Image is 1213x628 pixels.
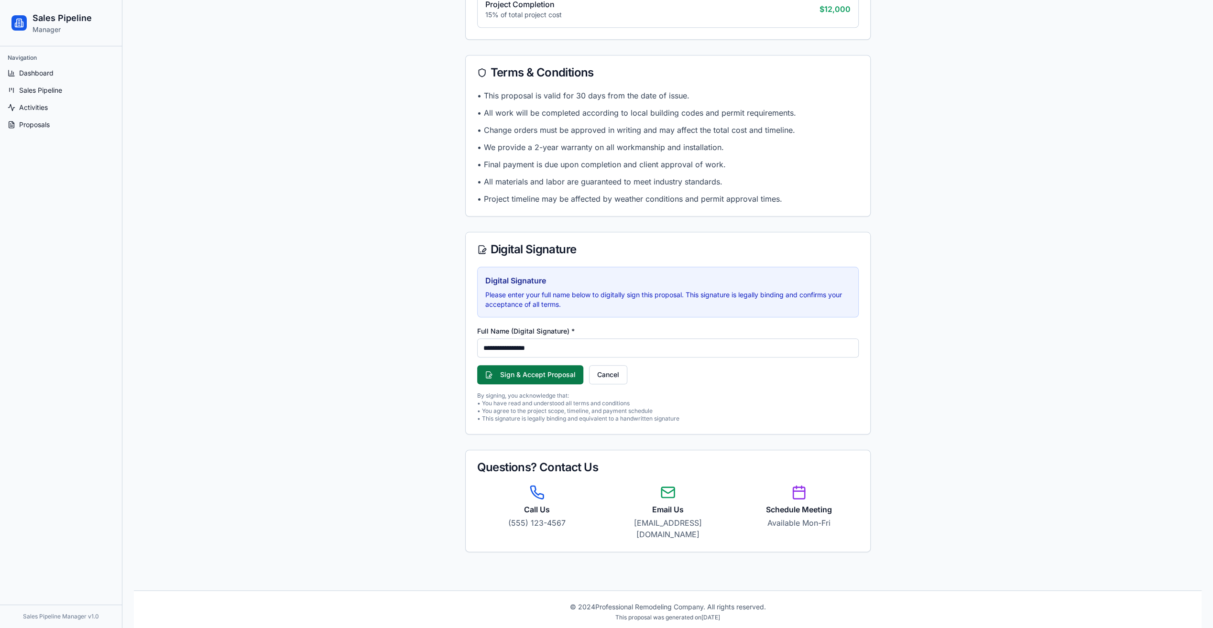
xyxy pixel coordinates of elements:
button: Cancel [589,365,627,384]
p: Please enter your full name below to digitally sign this proposal. This signature is legally bind... [485,290,851,309]
div: 15% of total project cost [485,10,562,20]
a: Dashboard [4,65,118,81]
p: (555) 123-4567 [477,517,597,529]
h4: Call Us [477,504,597,515]
span: Proposals [19,120,50,130]
p: Manager [33,25,92,34]
p: • You have read and understood all terms and conditions [477,400,859,407]
p: • All materials and labor are guaranteed to meet industry standards. [477,176,859,187]
a: Sales Pipeline [4,83,118,98]
p: • You agree to the project scope, timeline, and payment schedule [477,407,859,415]
p: • Change orders must be approved in writing and may affect the total cost and timeline. [477,124,859,136]
h4: Digital Signature [485,275,851,286]
p: [EMAIL_ADDRESS][DOMAIN_NAME] [608,517,728,540]
p: • All work will be completed according to local building codes and permit requirements. [477,107,859,119]
h4: Email Us [608,504,728,515]
p: • Project timeline may be affected by weather conditions and permit approval times. [477,193,859,205]
span: Dashboard [19,68,54,78]
span: Sales Pipeline [19,86,62,95]
a: Proposals [4,117,118,132]
button: Sign & Accept Proposal [477,365,583,384]
div: Digital Signature [477,244,859,255]
span: Activities [19,103,48,112]
div: Navigation [4,50,118,65]
p: © 2024 Professional Remodeling Company . All rights reserved. [465,602,871,612]
p: • Final payment is due upon completion and client approval of work. [477,159,859,170]
div: Sales Pipeline Manager v1.0 [8,613,114,620]
p: Available Mon-Fri [739,517,859,529]
div: Questions? Contact Us [477,462,859,473]
p: • We provide a 2-year warranty on all workmanship and installation. [477,141,859,153]
p: This proposal was generated on [DATE] [465,614,871,621]
h4: Schedule Meeting [739,504,859,515]
label: Full Name (Digital Signature) * [477,327,575,335]
span: $ 12,000 [820,3,851,15]
p: • This proposal is valid for 30 days from the date of issue. [477,90,859,101]
div: Terms & Conditions [477,67,859,78]
p: By signing, you acknowledge that: [477,392,859,400]
h1: Sales Pipeline [33,11,92,25]
p: • This signature is legally binding and equivalent to a handwritten signature [477,415,859,422]
a: Activities [4,100,118,115]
